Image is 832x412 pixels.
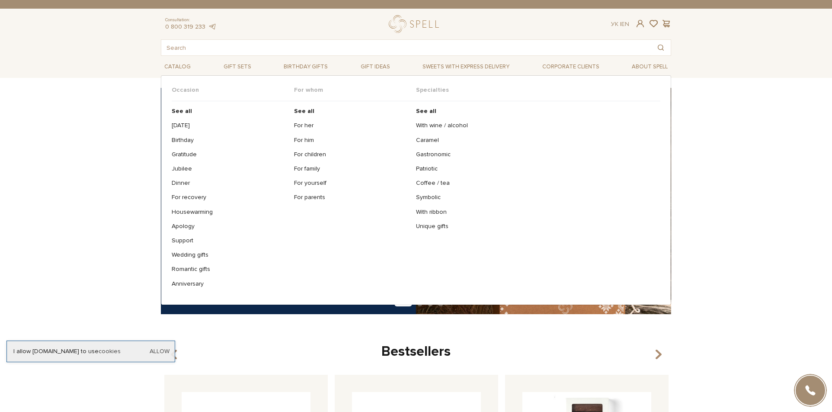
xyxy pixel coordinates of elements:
a: Birthday [172,136,288,144]
a: Corporate clients [539,59,603,74]
a: logo [389,15,443,33]
a: Anniversary [172,280,288,288]
a: Dinner [172,179,288,187]
a: cookies [99,348,121,355]
a: Symbolic [416,193,654,201]
button: Search [651,40,671,55]
b: See all [172,107,192,115]
a: For recovery [172,193,288,201]
div: Catalog [161,75,671,305]
span: | [620,20,621,28]
a: Support [172,237,288,245]
a: Ук [611,20,618,28]
a: Caramel [416,136,654,144]
a: 0 800 319 233 [165,23,205,30]
a: Housewarming [172,208,288,216]
a: Coffee / tea [416,179,654,187]
span: Occasion [172,86,294,94]
a: With ribbon [416,208,654,216]
div: Bestsellers [161,343,671,361]
a: For her [294,122,410,129]
a: [DATE] [172,122,288,129]
a: telegram [208,23,216,30]
a: Allow [150,348,170,355]
a: For yourself [294,179,410,187]
a: See all [294,107,410,115]
a: Romantic gifts [172,265,288,273]
div: En [611,20,629,28]
span: Gift sets [220,60,255,74]
a: See all [416,107,654,115]
a: Sweets with express delivery [419,59,513,74]
a: For children [294,151,410,158]
a: Gratitude [172,151,288,158]
a: For family [294,165,410,173]
span: For whom [294,86,416,94]
a: With wine / alcohol [416,122,654,129]
a: Wedding gifts [172,251,288,259]
a: Jubilee [172,165,288,173]
b: See all [294,107,314,115]
span: Gift ideas [357,60,394,74]
a: For parents [294,193,410,201]
a: Patriotic [416,165,654,173]
div: I allow [DOMAIN_NAME] to use [7,348,175,355]
a: Gastronomic [416,151,654,158]
span: Specialties [416,86,660,94]
span: About Spell [628,60,671,74]
a: Apology [172,222,288,230]
a: For him [294,136,410,144]
a: Unique gifts [416,222,654,230]
b: See all [416,107,436,115]
span: Birthday gifts [280,60,331,74]
span: Catalog [161,60,194,74]
span: Consultation: [165,17,216,23]
input: Search [161,40,651,55]
a: See all [172,107,288,115]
